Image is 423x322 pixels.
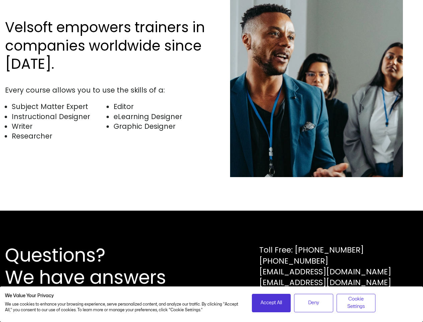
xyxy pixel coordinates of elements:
button: Adjust cookie preferences [337,294,376,312]
h2: We Value Your Privacy [5,293,242,299]
h2: Velsoft empowers trainers in companies worldwide since [DATE]. [5,18,208,73]
p: We use cookies to enhance your browsing experience, serve personalized content, and analyze our t... [5,302,242,313]
div: Every course allows you to use the skills of a: [5,85,208,95]
h2: Questions? We have answers [5,244,190,288]
li: Graphic Designer [114,121,208,131]
li: eLearning Designer [114,112,208,121]
span: Deny [308,299,319,307]
li: Researcher [12,131,107,141]
li: Editor [114,102,208,111]
button: Accept all cookies [252,294,291,312]
div: Toll Free: [PHONE_NUMBER] [PHONE_NUMBER] [EMAIL_ADDRESS][DOMAIN_NAME] [EMAIL_ADDRESS][DOMAIN_NAME] [259,245,391,288]
span: Cookie Settings [341,296,371,311]
span: Accept All [261,299,282,307]
button: Deny all cookies [294,294,333,312]
li: Instructional Designer [12,112,107,121]
li: Subject Matter Expert [12,102,107,111]
li: Writer [12,121,107,131]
